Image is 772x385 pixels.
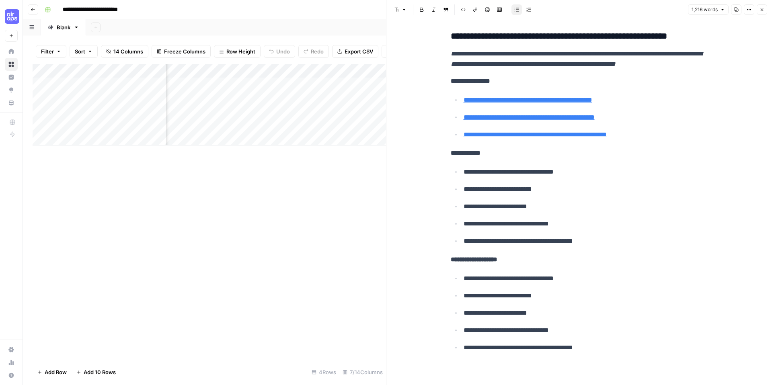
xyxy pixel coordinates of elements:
[5,84,18,96] a: Opportunities
[113,47,143,55] span: 14 Columns
[5,356,18,369] a: Usage
[276,47,290,55] span: Undo
[41,19,86,35] a: Blank
[5,369,18,382] button: Help + Support
[264,45,295,58] button: Undo
[226,47,255,55] span: Row Height
[311,47,324,55] span: Redo
[5,71,18,84] a: Insights
[152,45,211,58] button: Freeze Columns
[5,96,18,109] a: Your Data
[41,47,54,55] span: Filter
[688,4,729,15] button: 1,216 words
[332,45,378,58] button: Export CSV
[70,45,98,58] button: Sort
[57,23,70,31] div: Blank
[36,45,66,58] button: Filter
[101,45,148,58] button: 14 Columns
[5,9,19,24] img: September Cohort Logo
[345,47,373,55] span: Export CSV
[5,343,18,356] a: Settings
[214,45,261,58] button: Row Height
[72,366,121,379] button: Add 10 Rows
[45,368,67,376] span: Add Row
[164,47,205,55] span: Freeze Columns
[75,47,85,55] span: Sort
[692,6,718,13] span: 1,216 words
[339,366,386,379] div: 7/14 Columns
[84,368,116,376] span: Add 10 Rows
[298,45,329,58] button: Redo
[5,58,18,71] a: Browse
[5,45,18,58] a: Home
[33,366,72,379] button: Add Row
[308,366,339,379] div: 4 Rows
[5,6,18,27] button: Workspace: September Cohort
